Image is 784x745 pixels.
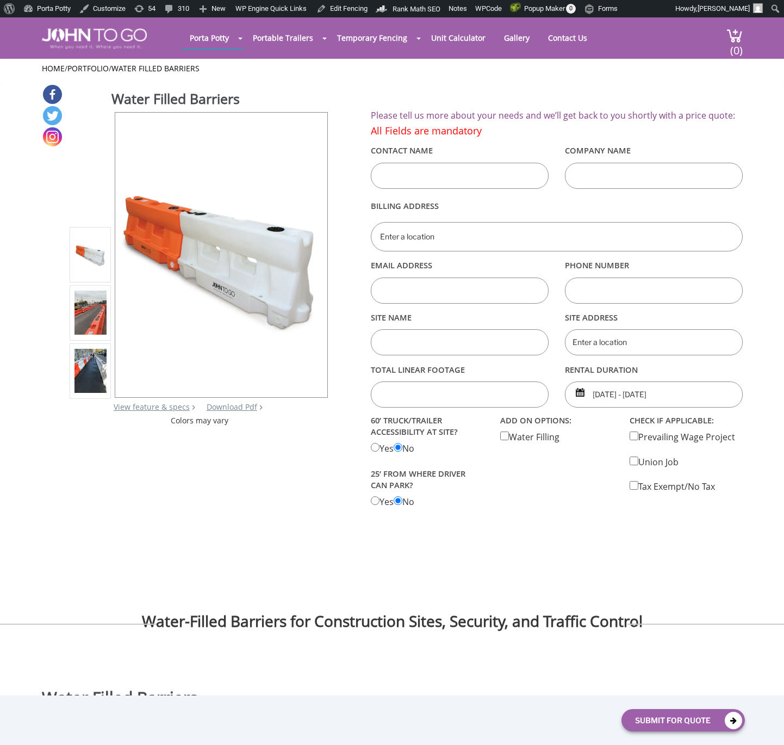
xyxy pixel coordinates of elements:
a: Facebook [43,85,62,104]
input: Start date | End date [565,381,743,408]
img: right arrow icon [192,405,195,410]
div: Yes No Yes No [363,412,492,508]
img: Product [74,241,107,268]
h2: Please tell us more about your needs and we’ll get back to you shortly with a price quote: [371,111,742,121]
label: 60’ TRUCK/TRAILER ACCESSIBILITY AT SITE? [371,412,484,440]
label: Company Name [565,141,743,160]
label: Billing Address [371,193,742,219]
span: 0 [566,4,576,14]
input: Enter a location [565,329,743,355]
a: Home [42,63,65,73]
a: Water Filled Barriers [111,63,200,73]
a: Unit Calculator [423,27,494,48]
div: Colors may vary [70,415,329,426]
img: cart a [726,28,743,43]
span: Water Filled Barriers [42,686,197,709]
a: Porta Potty [182,27,237,48]
button: Live Chat [741,701,784,745]
span: (0) [730,34,743,58]
label: Site Address [565,308,743,327]
button: Submit For Quote [621,709,745,731]
label: Site Name [371,308,549,327]
label: Email Address [371,256,549,275]
a: Portable Trailers [245,27,321,48]
img: chevron.png [259,405,263,410]
label: Total linear footage [371,360,549,379]
a: Gallery [496,27,538,48]
a: Contact Us [540,27,595,48]
label: Contact Name [371,141,549,160]
a: Twitter [43,106,62,125]
a: Temporary Fencing [329,27,415,48]
span: [PERSON_NAME] [698,4,750,13]
label: check if applicable: [630,412,743,428]
span: Rank Math SEO [393,5,440,13]
label: 25’ from where driver can park? [371,466,484,493]
input: Enter a location [371,222,742,251]
img: Product [74,349,107,393]
a: Instagram [43,127,62,146]
div: Water Filling [492,412,621,444]
label: add on options: [500,412,613,428]
img: JOHN to go [42,28,147,49]
a: Download Pdf [207,402,257,412]
h4: All Fields are mandatory [371,126,742,137]
label: Phone Number [565,256,743,275]
ul: / / [42,63,743,74]
div: Prevailing Wage Project Union Job Tax Exempt/No Tax [621,412,751,493]
h1: Water Filled Barriers [111,89,329,111]
img: Product [115,163,327,346]
label: rental duration [565,360,743,379]
a: View feature & specs [114,402,190,412]
a: Portfolio [67,63,109,73]
img: Product [74,291,107,335]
